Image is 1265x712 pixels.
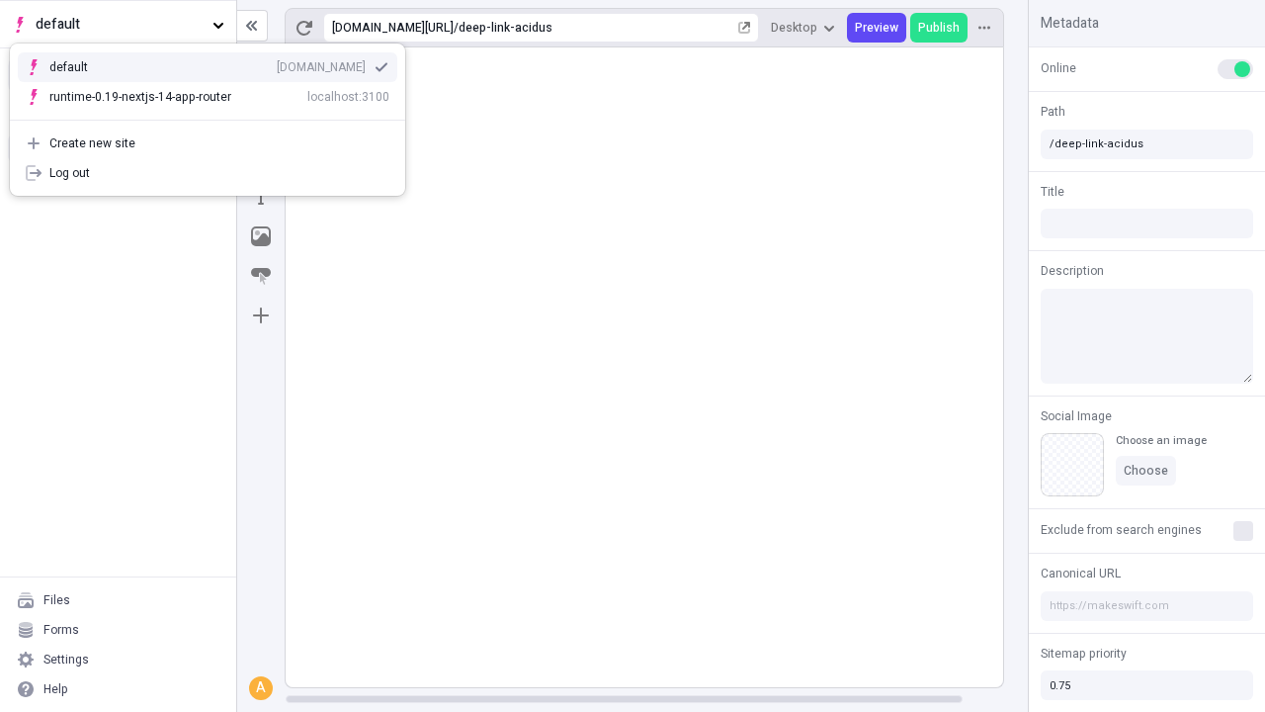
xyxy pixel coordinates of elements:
span: Exclude from search engines [1041,521,1202,539]
button: Button [243,258,279,294]
input: Search sites or actions [10,29,405,60]
div: [URL][DOMAIN_NAME] [332,20,454,36]
button: Publish [910,13,968,43]
span: Description [1041,262,1104,280]
button: Choose [1116,456,1176,486]
span: Sitemap priority [1041,645,1127,663]
span: Online [1041,59,1076,77]
span: Canonical URL [1041,565,1121,582]
button: Desktop [763,13,843,43]
button: Image [243,219,279,254]
span: Desktop [771,20,817,36]
span: Publish [918,20,960,36]
span: Preview [855,20,898,36]
div: default [49,59,119,75]
div: Suggestions [10,44,405,120]
div: Files [43,592,70,608]
div: / [454,20,459,36]
span: default [36,14,205,36]
span: Title [1041,183,1064,201]
div: localhost:3100 [307,89,389,105]
button: Preview [847,13,906,43]
span: Path [1041,103,1065,121]
div: [DOMAIN_NAME] [277,59,366,75]
button: Text [243,179,279,215]
div: runtime-0.19-nextjs-14-app-router [49,89,231,105]
div: Settings [43,652,89,667]
span: Social Image [1041,407,1112,425]
div: Choose an image [1116,433,1207,448]
div: Forms [43,622,79,638]
span: Choose [1124,463,1168,479]
div: Help [43,681,68,697]
input: https://makeswift.com [1041,591,1253,621]
div: A [251,678,271,698]
div: deep-link-acidus [459,20,734,36]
